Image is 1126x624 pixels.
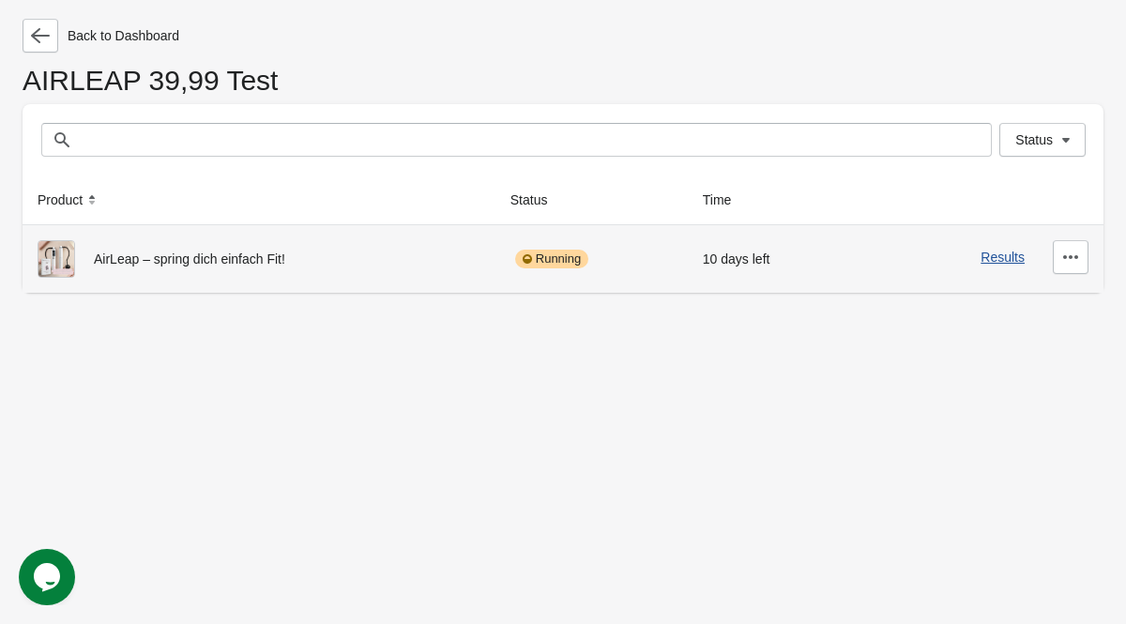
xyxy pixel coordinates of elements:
[30,183,109,217] button: Product
[38,240,480,278] div: AirLeap – spring dich einfach Fit!
[23,71,1103,104] h1: AIRLEAP 39,99 Test
[999,123,1086,157] button: Status
[1015,132,1053,147] span: Status
[981,250,1025,265] button: Results
[703,240,838,278] div: 10 days left
[695,183,758,217] button: Time
[23,19,1103,53] div: Back to Dashboard
[19,549,79,605] iframe: chat widget
[503,183,574,217] button: Status
[515,250,588,268] div: Running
